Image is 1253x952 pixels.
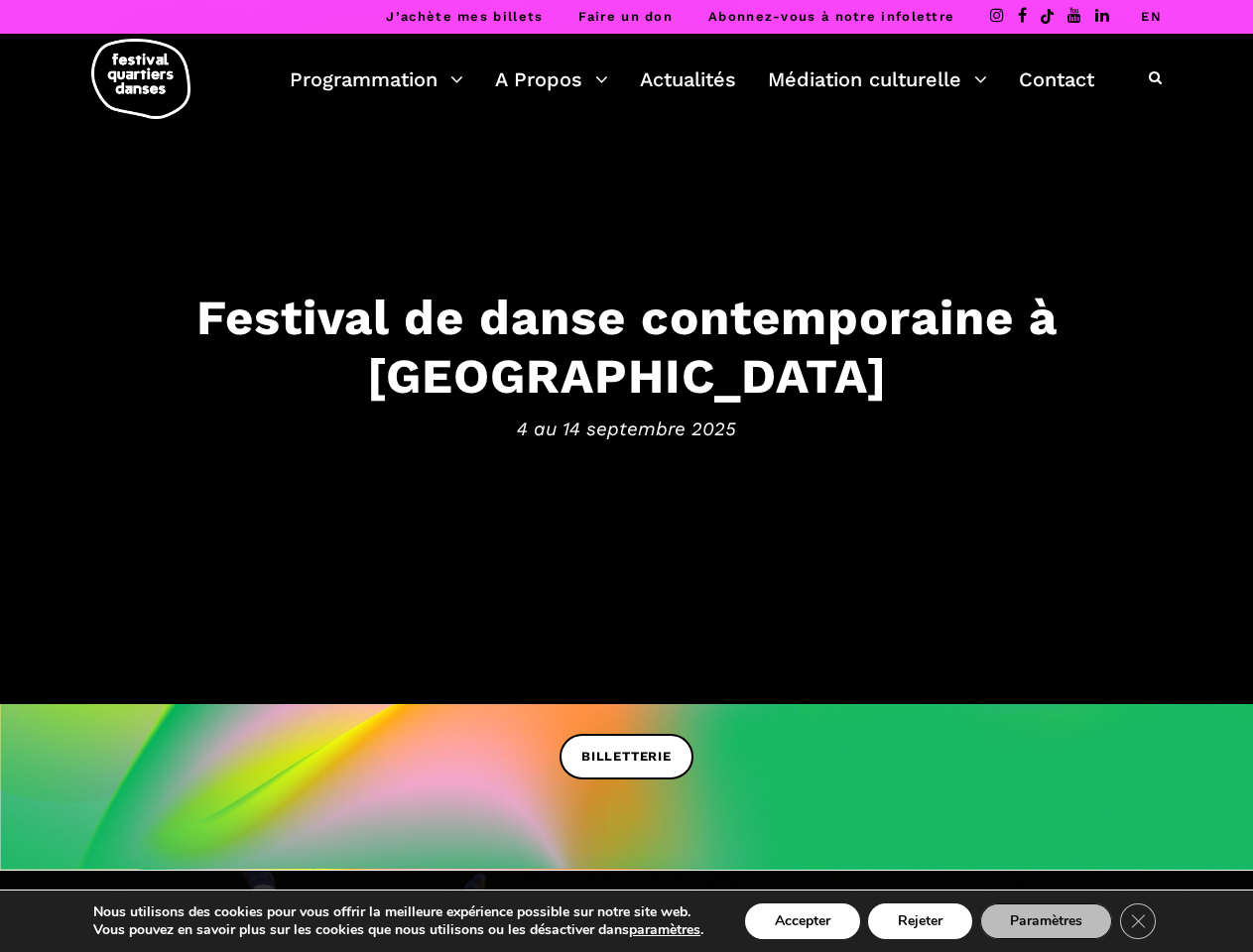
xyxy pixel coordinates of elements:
[708,9,954,24] a: Abonnez-vous à notre infolettre
[386,9,543,24] a: J’achète mes billets
[93,903,703,921] p: Nous utilisons des cookies pour vous offrir la meilleure expérience possible sur notre site web.
[1120,903,1156,939] button: Close GDPR Cookie Banner
[578,9,673,24] a: Faire un don
[768,62,987,96] a: Médiation culturelle
[560,734,693,778] a: BILLETTERIE
[20,288,1233,405] h3: Festival de danse contemporaine à [GEOGRAPHIC_DATA]
[495,62,608,96] a: A Propos
[745,903,860,939] button: Accepter
[640,62,736,96] a: Actualités
[629,921,700,939] button: paramètres
[581,747,672,768] span: BILLETTERIE
[1019,62,1094,96] a: Contact
[93,921,703,939] p: Vous pouvez en savoir plus sur les cookies que nous utilisons ou les désactiver dans .
[91,39,190,119] img: logo-fqd-med
[1141,9,1162,24] a: EN
[980,903,1112,939] button: Paramètres
[20,415,1233,444] span: 4 au 14 septembre 2025
[868,903,972,939] button: Rejeter
[290,62,463,96] a: Programmation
